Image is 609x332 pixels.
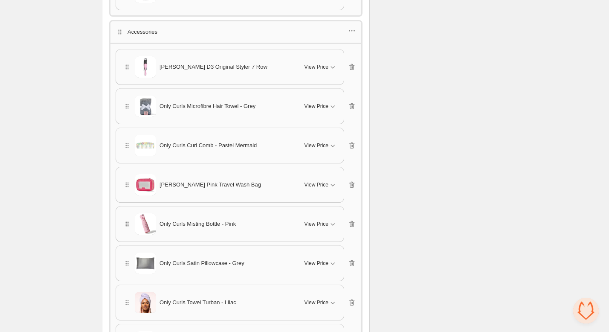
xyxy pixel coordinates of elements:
span: Only Curls Satin Pillowcase - Grey [159,259,244,268]
span: Only Curls Misting Bottle - Pink [159,220,236,228]
span: View Price [304,260,328,267]
img: Only Curls Curl Comb - Pastel Mermaid [135,135,156,156]
button: View Price [299,217,342,231]
span: Only Curls Towel Turban - Lilac [159,298,236,307]
img: Berry Pink Travel Wash Bag [135,174,156,195]
span: [PERSON_NAME] D3 Original Styler 7 Row [159,63,267,71]
button: View Price [299,139,342,152]
p: Accessories [128,28,157,36]
img: Only Curls Towel Turban - Lilac [135,292,156,313]
span: Only Curls Microfibre Hair Towel - Grey [159,102,255,111]
span: View Price [304,103,328,110]
span: View Price [304,181,328,188]
img: Only Curls Satin Pillowcase - Grey [135,253,156,274]
button: View Price [299,296,342,309]
span: [PERSON_NAME] Pink Travel Wash Bag [159,181,261,189]
span: View Price [304,142,328,149]
img: OC x Denman D3 Original Styler 7 Row [135,56,156,78]
span: Only Curls Curl Comb - Pastel Mermaid [159,141,257,150]
span: View Price [304,299,328,306]
button: View Price [299,60,342,74]
span: View Price [304,64,328,70]
div: Open chat [573,298,599,323]
img: Only Curls Misting Bottle - Pink [135,213,156,235]
button: View Price [299,99,342,113]
button: View Price [299,256,342,270]
span: View Price [304,221,328,227]
button: View Price [299,178,342,192]
img: Only Curls Microfibre Hair Towel - Grey [135,96,156,117]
